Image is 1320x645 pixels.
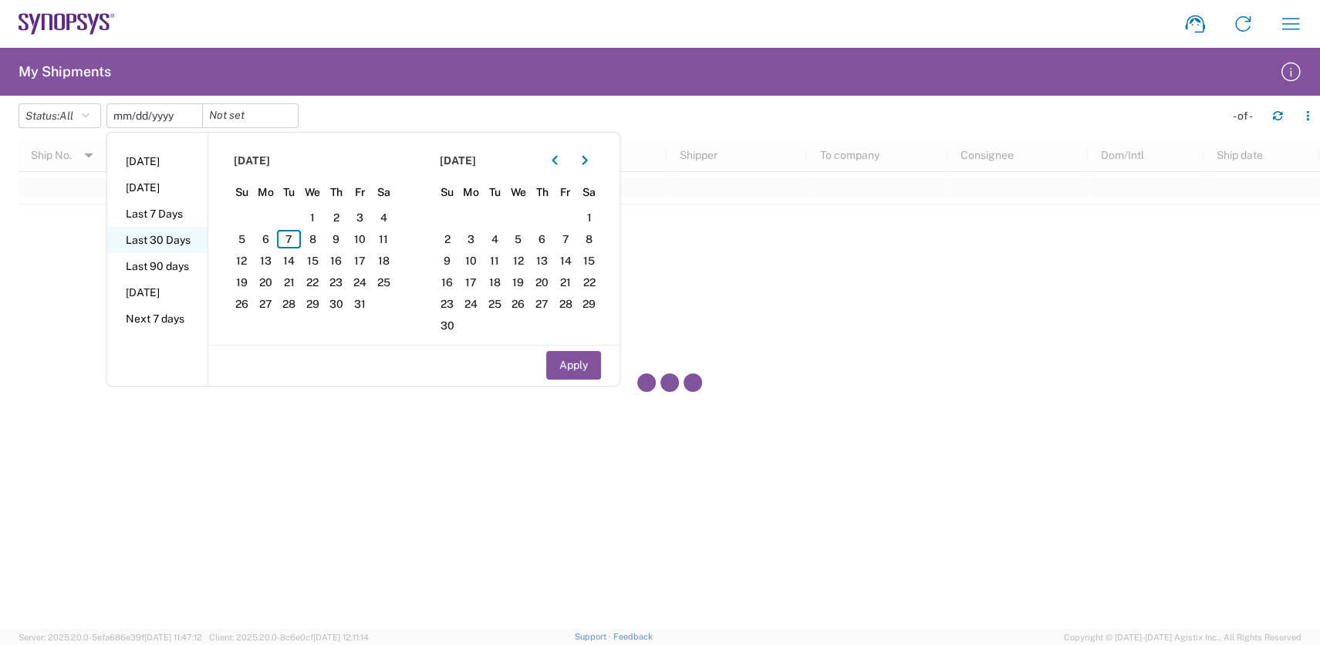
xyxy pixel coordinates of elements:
span: 12 [230,252,254,270]
span: Su [230,185,254,199]
span: Mo [459,185,483,199]
span: [DATE] 11:47:12 [144,633,202,642]
li: Last 7 Days [107,201,208,227]
span: We [301,185,325,199]
span: Fr [348,185,372,199]
span: We [506,185,530,199]
span: 14 [554,252,578,270]
input: Not set [107,104,202,127]
span: 20 [254,273,278,292]
span: 2 [436,230,460,248]
span: 9 [325,230,349,248]
span: 26 [230,295,254,313]
span: 24 [459,295,483,313]
span: 9 [436,252,460,270]
button: Status:All [19,103,101,128]
span: 22 [301,273,325,292]
span: 23 [436,295,460,313]
span: 29 [577,295,601,313]
li: Next 7 days [107,306,208,332]
span: Tu [483,185,507,199]
span: [DATE] 12:11:14 [313,633,369,642]
span: Client: 2025.20.0-8c6e0cf [209,633,369,642]
span: 8 [301,230,325,248]
span: 11 [372,230,396,248]
span: 19 [506,273,530,292]
span: 15 [301,252,325,270]
li: Last 30 Days [107,227,208,253]
span: Th [325,185,349,199]
span: All [59,110,73,122]
span: 5 [506,230,530,248]
span: 3 [459,230,483,248]
span: 15 [577,252,601,270]
span: 4 [483,230,507,248]
span: [DATE] [234,154,270,167]
span: 16 [436,273,460,292]
span: 26 [506,295,530,313]
li: [DATE] [107,279,208,306]
span: Fr [554,185,578,199]
span: Tu [277,185,301,199]
li: Last 90 days [107,253,208,279]
a: Feedback [613,632,652,641]
span: Sa [577,185,601,199]
span: 12 [506,252,530,270]
span: 10 [348,230,372,248]
span: 30 [325,295,349,313]
span: 27 [530,295,554,313]
span: 17 [348,252,372,270]
li: [DATE] [107,174,208,201]
span: 24 [348,273,372,292]
span: 23 [325,273,349,292]
span: 28 [554,295,578,313]
span: 8 [577,230,601,248]
span: 13 [254,252,278,270]
span: 6 [530,230,554,248]
span: [DATE] [440,154,476,167]
span: 20 [530,273,554,292]
span: 28 [277,295,301,313]
span: Su [436,185,460,199]
span: 27 [254,295,278,313]
span: 25 [372,273,396,292]
span: 22 [577,273,601,292]
span: 1 [577,208,601,227]
span: Server: 2025.20.0-5efa686e39f [19,633,202,642]
span: 16 [325,252,349,270]
span: Sa [372,185,396,199]
div: - of - [1233,109,1260,123]
span: 11 [483,252,507,270]
h2: My Shipments [19,62,111,81]
span: 31 [348,295,372,313]
span: 6 [254,230,278,248]
span: 30 [436,316,460,335]
span: Th [530,185,554,199]
span: 13 [530,252,554,270]
span: 17 [459,273,483,292]
span: 5 [230,230,254,248]
li: [DATE] [107,148,208,174]
span: 1 [301,208,325,227]
button: Apply [546,351,601,380]
span: 3 [348,208,372,227]
span: 10 [459,252,483,270]
span: 18 [372,252,396,270]
span: 2 [325,208,349,227]
span: 7 [277,230,301,248]
span: 25 [483,295,507,313]
span: 7 [554,230,578,248]
a: Support [575,632,613,641]
span: 19 [230,273,254,292]
span: 21 [277,273,301,292]
span: 29 [301,295,325,313]
input: Not set [203,104,298,127]
span: Mo [254,185,278,199]
span: 14 [277,252,301,270]
span: 18 [483,273,507,292]
span: 21 [554,273,578,292]
span: Copyright © [DATE]-[DATE] Agistix Inc., All Rights Reserved [1064,630,1301,644]
span: 4 [372,208,396,227]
